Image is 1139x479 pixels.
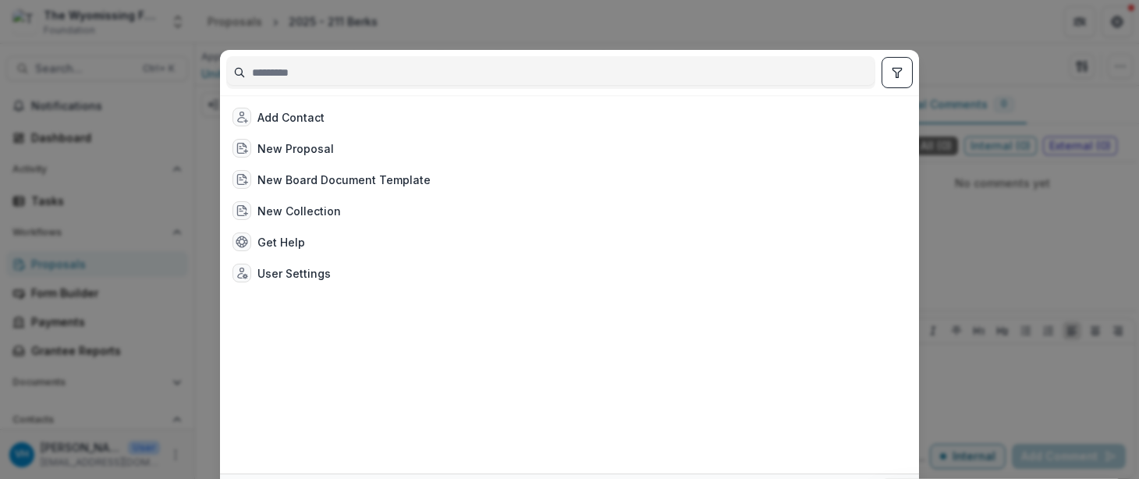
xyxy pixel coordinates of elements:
[257,109,325,126] div: Add Contact
[882,57,913,88] button: toggle filters
[257,172,431,188] div: New Board Document Template
[257,265,331,282] div: User Settings
[257,140,334,157] div: New Proposal
[257,234,305,250] div: Get Help
[257,203,341,219] div: New Collection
